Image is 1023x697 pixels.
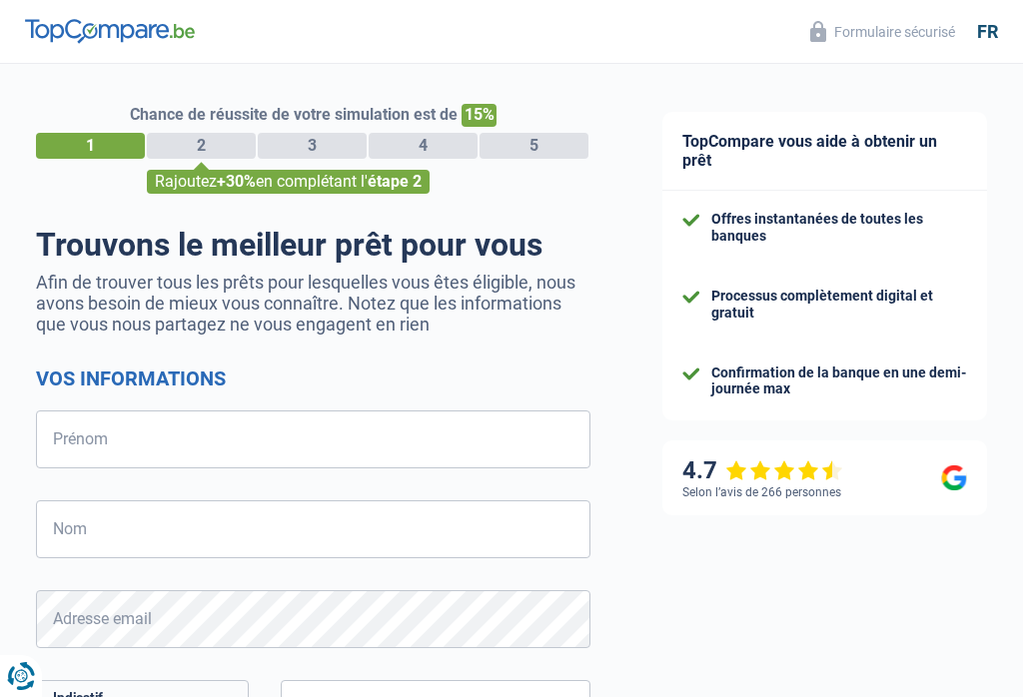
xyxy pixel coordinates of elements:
[682,456,843,485] div: 4.7
[682,485,841,499] div: Selon l’avis de 266 personnes
[462,104,497,127] span: 15%
[368,172,422,191] span: étape 2
[25,19,195,43] img: TopCompare Logo
[130,105,458,124] span: Chance de réussite de votre simulation est de
[147,170,430,194] div: Rajoutez en complétant l'
[711,211,967,245] div: Offres instantanées de toutes les banques
[36,366,590,390] h2: Vos informations
[662,112,987,191] div: TopCompare vous aide à obtenir un prêt
[258,133,367,159] div: 3
[711,288,967,322] div: Processus complètement digital et gratuit
[977,21,998,43] div: fr
[369,133,478,159] div: 4
[36,226,590,264] h1: Trouvons le meilleur prêt pour vous
[217,172,256,191] span: +30%
[480,133,588,159] div: 5
[36,272,590,335] p: Afin de trouver tous les prêts pour lesquelles vous êtes éligible, nous avons besoin de mieux vou...
[36,133,145,159] div: 1
[798,15,967,48] button: Formulaire sécurisé
[147,133,256,159] div: 2
[711,364,967,398] div: Confirmation de la banque en une demi-journée max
